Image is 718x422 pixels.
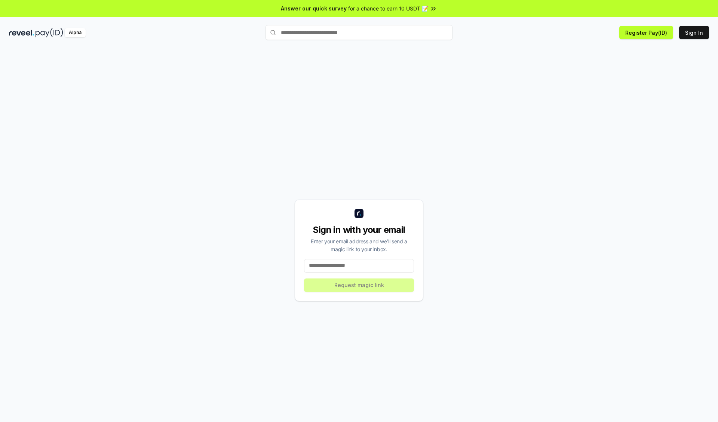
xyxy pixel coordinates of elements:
span: for a chance to earn 10 USDT 📝 [348,4,428,12]
div: Alpha [65,28,86,37]
div: Enter your email address and we’ll send a magic link to your inbox. [304,237,414,253]
img: pay_id [36,28,63,37]
span: Answer our quick survey [281,4,347,12]
button: Sign In [679,26,709,39]
button: Register Pay(ID) [619,26,673,39]
img: reveel_dark [9,28,34,37]
img: logo_small [355,209,363,218]
div: Sign in with your email [304,224,414,236]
